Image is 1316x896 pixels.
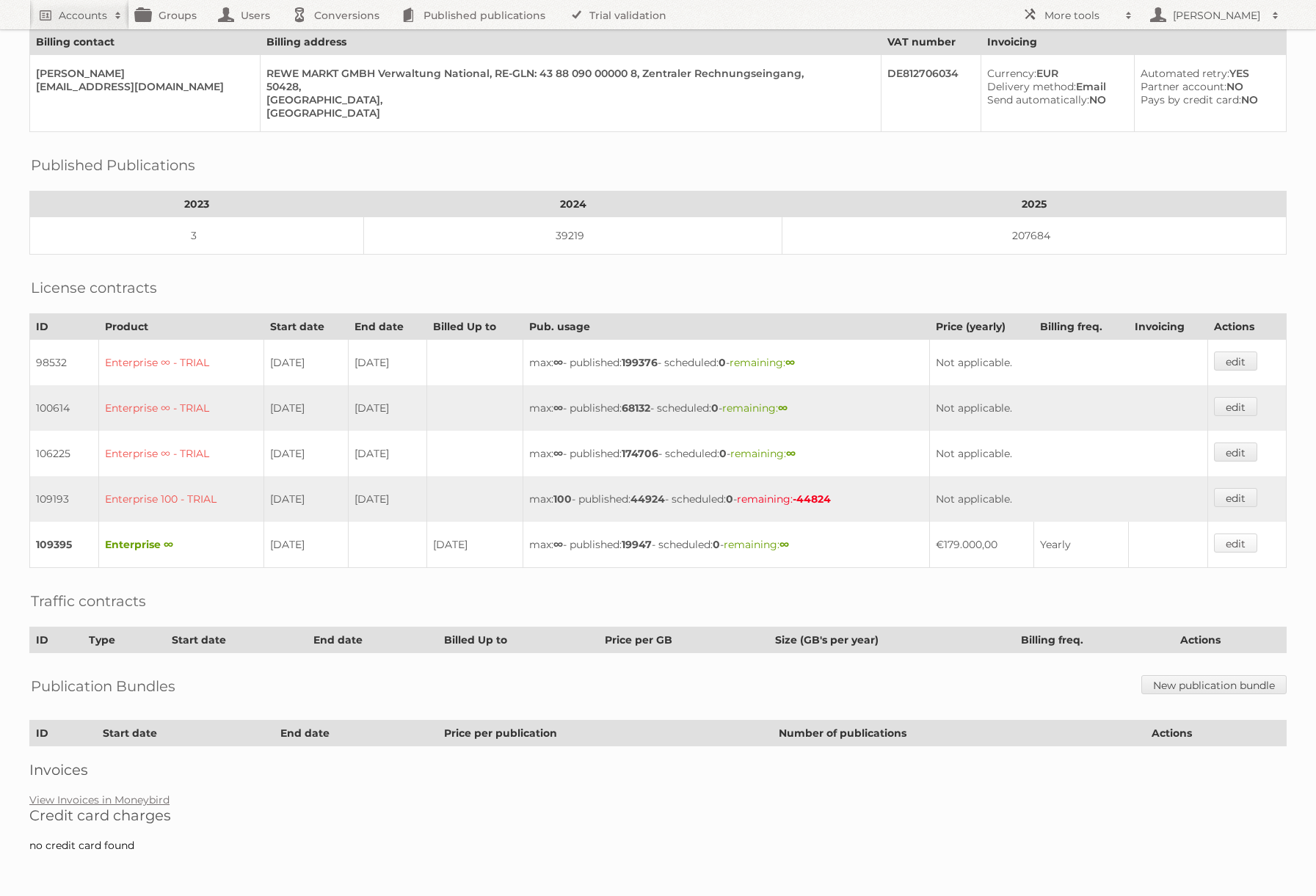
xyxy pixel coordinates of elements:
[349,431,427,476] td: [DATE]
[929,340,1208,386] td: Not applicable.
[981,29,1287,55] th: Invoicing
[29,806,1287,824] h2: Credit card charges
[263,385,349,431] td: [DATE]
[165,627,307,653] th: Start date
[726,492,733,506] strong: 0
[98,476,263,522] td: Enterprise 100 - TRIAL
[622,447,658,460] strong: 174706
[929,522,1033,568] td: €179.000,00
[263,431,349,476] td: [DATE]
[523,340,929,386] td: max: - published: - scheduled: -
[987,80,1076,93] span: Delivery method:
[36,67,248,80] div: [PERSON_NAME]
[30,431,99,476] td: 106225
[363,192,782,217] th: 2024
[786,447,796,460] strong: ∞
[1141,93,1274,106] div: NO
[553,492,572,506] strong: 100
[30,385,99,431] td: 100614
[98,431,263,476] td: Enterprise ∞ - TRIAL
[730,356,795,369] span: remaining:
[553,538,563,551] strong: ∞
[1146,721,1287,746] th: Actions
[929,385,1208,431] td: Not applicable.
[778,401,788,415] strong: ∞
[987,93,1089,106] span: Send automatically:
[719,356,726,369] strong: 0
[1214,488,1257,507] a: edit
[1044,8,1118,23] h2: More tools
[523,385,929,431] td: max: - published: - scheduled: -
[263,476,349,522] td: [DATE]
[523,522,929,568] td: max: - published: - scheduled: -
[30,29,261,55] th: Billing contact
[30,476,99,522] td: 109193
[349,314,427,340] th: End date
[29,761,1287,779] h2: Invoices
[1033,314,1129,340] th: Billing freq.
[1208,314,1287,340] th: Actions
[263,314,349,340] th: Start date
[1129,314,1208,340] th: Invoicing
[622,538,652,551] strong: 19947
[987,67,1036,80] span: Currency:
[31,154,195,176] h2: Published Publications
[768,627,1015,653] th: Size (GB's per year)
[30,721,97,746] th: ID
[772,721,1146,746] th: Number of publications
[929,431,1208,476] td: Not applicable.
[98,385,263,431] td: Enterprise ∞ - TRIAL
[881,55,981,132] td: DE812706034
[36,80,248,93] div: [EMAIL_ADDRESS][DOMAIN_NAME]
[630,492,665,506] strong: 44924
[722,401,788,415] span: remaining:
[1214,442,1257,462] a: edit
[987,80,1122,93] div: Email
[987,93,1122,106] div: NO
[59,8,107,23] h2: Accounts
[622,356,658,369] strong: 199376
[553,401,563,415] strong: ∞
[929,476,1208,522] td: Not applicable.
[1174,627,1286,653] th: Actions
[785,356,795,369] strong: ∞
[308,627,438,653] th: End date
[1141,93,1241,106] span: Pays by credit card:
[1214,397,1257,416] a: edit
[599,627,769,653] th: Price per GB
[929,314,1033,340] th: Price (yearly)
[30,627,83,653] th: ID
[782,192,1287,217] th: 2025
[1141,80,1274,93] div: NO
[98,314,263,340] th: Product
[363,217,782,255] td: 39219
[1141,67,1229,80] span: Automated retry:
[713,538,720,551] strong: 0
[553,356,563,369] strong: ∞
[881,29,981,55] th: VAT number
[1214,352,1257,371] a: edit
[1015,627,1174,653] th: Billing freq.
[438,721,772,746] th: Price per publication
[266,93,869,106] div: [GEOGRAPHIC_DATA],
[987,67,1122,80] div: EUR
[31,675,175,697] h2: Publication Bundles
[98,522,263,568] td: Enterprise ∞
[266,67,869,80] div: REWE MARKT GMBH Verwaltung National, RE-GLN: 43 88 090 00000 8, Zentraler Rechnungseingang,
[782,217,1287,255] td: 207684
[523,476,929,522] td: max: - published: - scheduled: -
[1214,533,1257,553] a: edit
[1141,675,1287,694] a: New publication bundle
[1141,67,1274,80] div: YES
[622,401,650,415] strong: 68132
[261,29,881,55] th: Billing address
[30,217,364,255] td: 3
[349,476,427,522] td: [DATE]
[779,538,789,551] strong: ∞
[438,627,599,653] th: Billed Up to
[30,314,99,340] th: ID
[1141,80,1226,93] span: Partner account:
[30,522,99,568] td: 109395
[263,522,349,568] td: [DATE]
[263,340,349,386] td: [DATE]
